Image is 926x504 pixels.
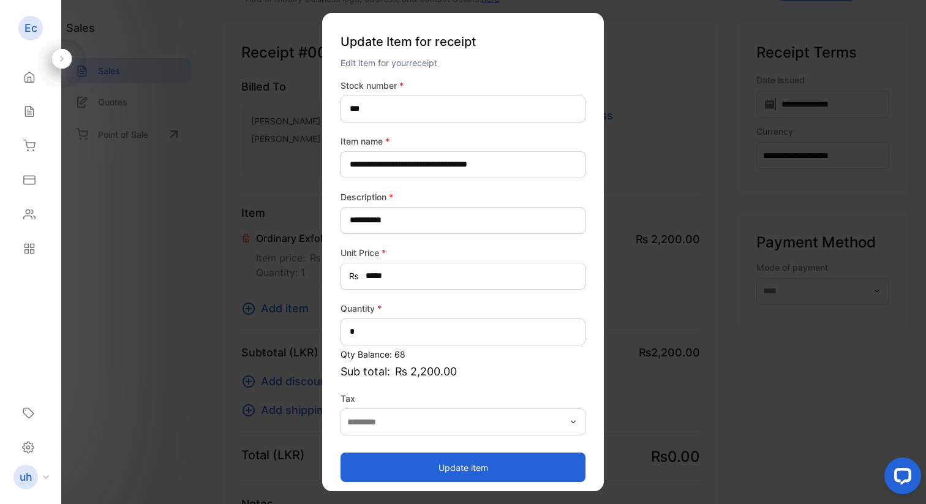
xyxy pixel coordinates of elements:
p: Qty Balance: 68 [341,348,585,361]
label: Quantity [341,302,585,315]
span: ₨ 2,200.00 [395,363,457,380]
p: Update Item for receipt [341,28,585,56]
label: Description [341,190,585,203]
label: Stock number [341,79,585,92]
label: Item name [341,135,585,148]
button: Update item [341,453,585,482]
iframe: LiveChat chat widget [875,453,926,504]
p: Sub total: [341,363,585,380]
label: Tax [341,392,585,405]
span: ₨ [349,269,359,282]
label: Unit Price [341,246,585,259]
p: uh [20,469,32,485]
span: Edit item for your receipt [341,58,437,68]
p: Ec [24,20,37,36]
